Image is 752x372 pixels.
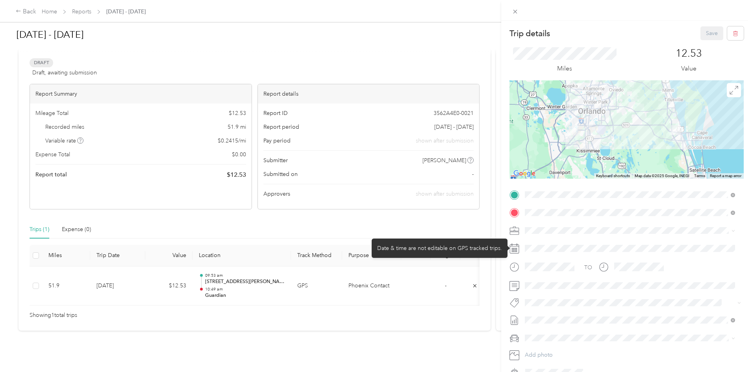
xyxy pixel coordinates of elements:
[511,168,537,179] a: Open this area in Google Maps (opens a new window)
[557,64,572,74] p: Miles
[511,168,537,179] img: Google
[522,350,744,361] button: Add photo
[584,263,592,272] div: TO
[509,28,550,39] p: Trip details
[635,174,689,178] span: Map data ©2025 Google, INEGI
[694,174,705,178] a: Terms (opens in new tab)
[681,64,696,74] p: Value
[676,47,702,60] p: 12.53
[596,173,630,179] button: Keyboard shortcuts
[372,239,508,258] div: Date & time are not editable on GPS tracked trips.
[710,174,741,178] a: Report a map error
[708,328,752,372] iframe: Everlance-gr Chat Button Frame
